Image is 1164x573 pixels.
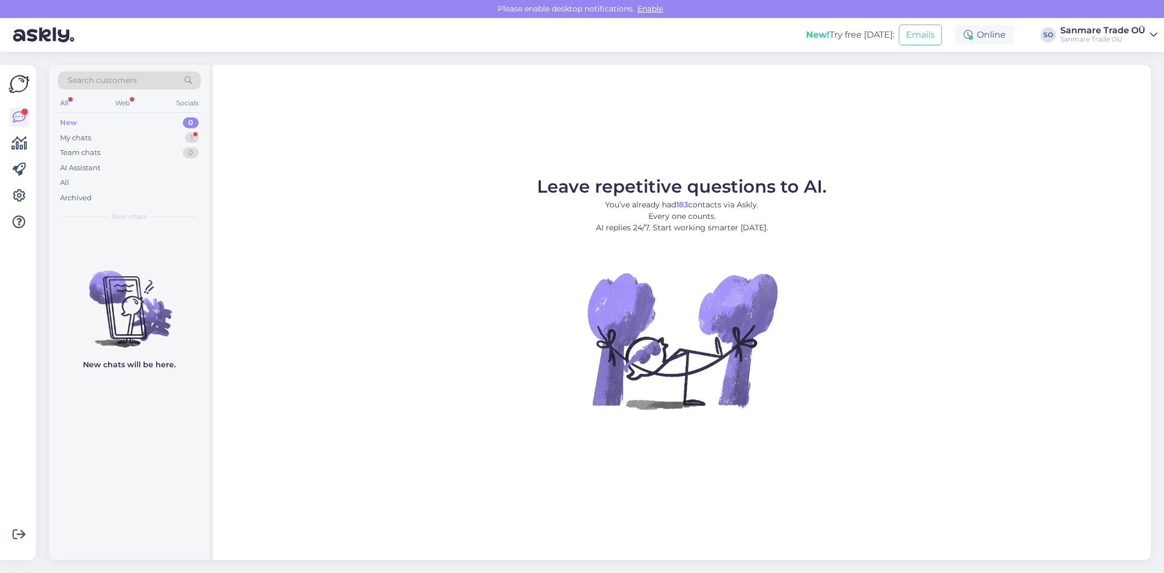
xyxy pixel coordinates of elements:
[112,212,147,222] span: New chats
[899,25,942,45] button: Emails
[1060,26,1157,44] a: Sanmare Trade OÜSanmare Trade OÜ
[174,96,201,110] div: Socials
[68,75,137,86] span: Search customers
[60,133,91,144] div: My chats
[58,96,70,110] div: All
[1060,26,1145,35] div: Sanmare Trade OÜ
[185,133,199,144] div: 1
[676,200,688,210] b: 183
[60,117,77,128] div: New
[1060,35,1145,44] div: Sanmare Trade OÜ
[60,177,69,188] div: All
[83,359,176,371] p: New chats will be here.
[537,199,827,234] p: You’ve already had contacts via Askly. Every one counts. AI replies 24/7. Start working smarter [...
[49,251,210,349] img: No chats
[60,147,100,158] div: Team chats
[60,163,100,174] div: AI Assistant
[1041,27,1056,43] div: SO
[113,96,132,110] div: Web
[634,4,666,14] span: Enable
[955,25,1014,45] div: Online
[806,29,829,40] b: New!
[584,242,780,439] img: No Chat active
[9,74,29,94] img: Askly Logo
[537,176,827,197] span: Leave repetitive questions to AI.
[806,28,894,41] div: Try free [DATE]:
[183,147,199,158] div: 0
[183,117,199,128] div: 0
[60,193,92,204] div: Archived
